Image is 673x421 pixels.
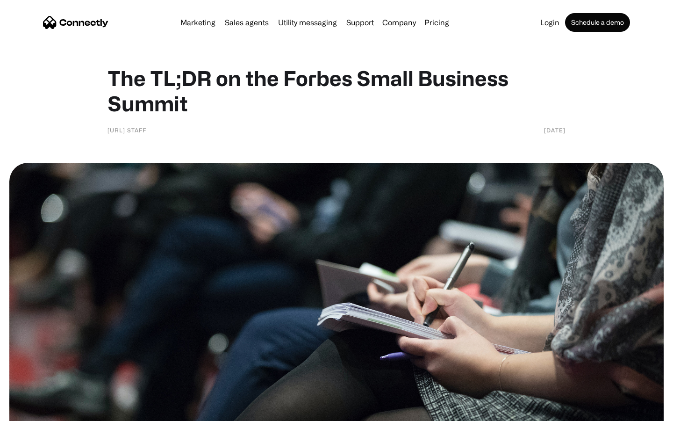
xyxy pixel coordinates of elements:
[421,19,453,26] a: Pricing
[107,125,146,135] div: [URL] Staff
[382,16,416,29] div: Company
[221,19,272,26] a: Sales agents
[343,19,378,26] a: Support
[274,19,341,26] a: Utility messaging
[379,16,419,29] div: Company
[19,405,56,418] ul: Language list
[537,19,563,26] a: Login
[107,65,566,116] h1: The TL;DR on the Forbes Small Business Summit
[565,13,630,32] a: Schedule a demo
[544,125,566,135] div: [DATE]
[177,19,219,26] a: Marketing
[9,405,56,418] aside: Language selected: English
[43,15,108,29] a: home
